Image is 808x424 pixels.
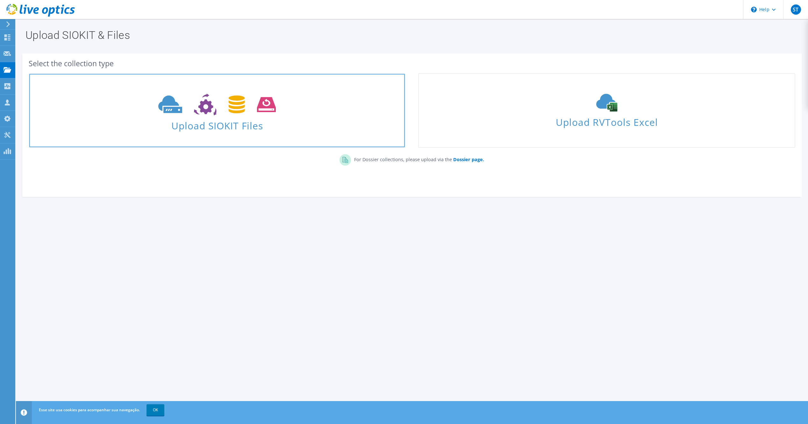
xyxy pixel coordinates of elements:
[39,407,140,413] span: Esse site usa cookies para acompanhar sua navegação.
[29,117,405,131] span: Upload SIOKIT Files
[418,73,795,148] a: Upload RVTools Excel
[29,60,795,67] div: Select the collection type
[452,156,484,162] a: Dossier page.
[453,156,484,162] b: Dossier page.
[419,114,794,127] span: Upload RVTools Excel
[25,30,795,40] h1: Upload SIOKIT & Files
[351,154,484,163] p: For Dossier collections, please upload via the
[29,73,405,148] a: Upload SIOKIT Files
[791,4,801,15] span: ST
[147,404,164,416] a: OK
[751,7,757,12] svg: \n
